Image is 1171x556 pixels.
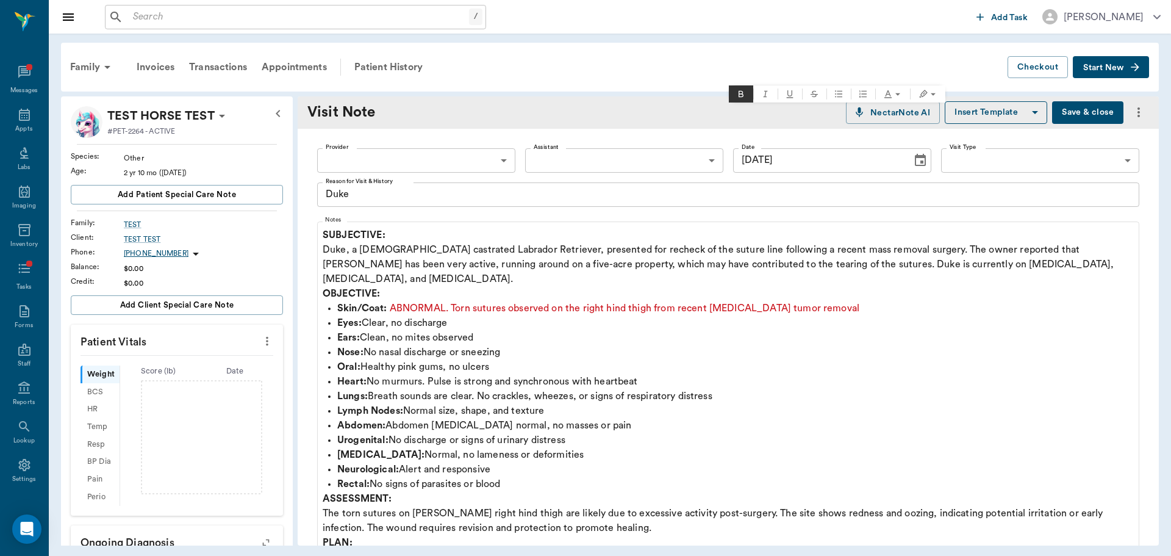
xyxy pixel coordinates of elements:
[124,153,283,164] div: Other
[71,185,283,204] button: Add patient Special Care Note
[15,125,32,134] div: Appts
[182,52,254,82] div: Transactions
[71,525,283,556] p: Ongoing diagnosis
[18,359,30,369] div: Staff
[71,217,124,228] div: Family :
[733,148,903,173] input: MM/DD/YYYY
[337,359,1134,374] p: Healthy pink gums, no ulcers
[71,295,283,315] button: Add client Special Care Note
[729,85,753,103] button: Bold
[107,106,215,126] p: TEST HORSE TEST
[851,85,875,103] button: Ordered list
[15,321,33,330] div: Forms
[337,391,368,401] strong: Lungs:
[10,240,38,249] div: Inventory
[347,52,430,82] div: Patient History
[337,479,370,489] strong: Rectal:
[124,219,283,230] a: TEST
[323,289,381,298] strong: OBJECTIVE:
[1052,101,1123,124] button: Save & close
[753,85,778,103] span: Italic (⌃I)
[534,143,559,151] label: Assistant
[337,450,424,460] strong: [MEDICAL_DATA]:
[129,52,182,82] div: Invoices
[16,283,32,292] div: Tasks
[326,143,348,151] label: Provider
[257,331,277,352] button: more
[1033,5,1170,28] button: [PERSON_NAME]
[196,366,273,377] div: Date
[337,464,399,474] strong: Neurological:
[337,447,1134,462] p: Normal, no lameness or deformities
[307,101,399,123] div: Visit Note
[120,298,234,312] span: Add client Special Care Note
[846,101,940,124] button: NectarNote AI
[56,5,81,29] button: Close drawer
[337,433,1134,447] p: No discharge or signs of urinary distress
[325,215,342,224] label: Notes
[729,85,753,103] span: Bold (⌃B)
[742,143,754,151] label: Date
[337,477,1134,491] p: No signs of parasites or blood
[1008,56,1068,79] button: Checkout
[124,263,283,274] div: $0.00
[802,85,826,103] span: Strikethrough (⌃D)
[337,418,1134,433] p: Abdomen [MEDICAL_DATA] normal, no masses or pain
[71,165,124,176] div: Age :
[124,278,283,289] div: $0.00
[81,471,120,488] div: Pain
[326,177,393,186] label: Reason for Visit & History
[323,228,1134,286] p: Duke, a [DEMOGRAPHIC_DATA] castrated Labrador Retriever, presented for recheck of the suture line...
[337,330,1134,345] p: Clean, no mites observed
[337,374,1134,389] p: No murmurs. Pulse is strong and synchronous with heartbeat
[81,453,120,471] div: BP Dia
[71,232,124,243] div: Client :
[337,421,385,430] strong: Abdomen:
[778,85,802,103] button: Underline
[908,148,933,173] button: Choose date, selected date is Sep 14, 2025
[323,494,392,504] strong: ASSESSMENT:
[1064,10,1144,24] div: [PERSON_NAME]
[326,187,1131,201] textarea: Duke
[826,85,851,103] span: Bulleted list (⌃⇧8)
[337,462,1134,477] p: Alert and responsive
[71,247,124,258] div: Phone :
[12,514,41,544] div: Open Intercom Messenger
[71,276,124,287] div: Credit :
[107,126,175,137] p: #PET-2264 - ACTIVE
[254,52,334,82] a: Appointments
[826,85,851,103] button: Bulleted list
[12,475,37,484] div: Settings
[323,230,385,240] strong: SUBJECTIVE:
[81,401,120,419] div: HR
[337,345,1134,359] p: No nasal discharge or sneezing
[124,234,283,245] a: TEST TEST
[337,389,1134,403] p: Breath sounds are clear. No crackles, wheezes, or signs of respiratory distress
[81,418,120,436] div: Temp
[13,436,35,446] div: Lookup
[778,85,802,103] span: Underline (⌃U)
[63,52,122,82] div: Family
[802,85,826,103] button: Strikethrough
[1128,102,1149,123] button: more
[911,85,945,103] button: Text highlight
[337,362,360,372] strong: Oral:
[337,303,387,313] strong: Skin/Coat:
[128,9,469,26] input: Search
[120,366,197,377] div: Score ( lb )
[337,316,1134,330] p: Clear, no discharge
[323,491,1134,535] p: The torn sutures on [PERSON_NAME] right hind thigh are likely due to excessive activity post-surg...
[13,398,35,407] div: Reports
[18,163,30,172] div: Labs
[950,143,976,151] label: Visit Type
[81,488,120,506] div: Perio
[390,303,859,313] span: ABNORMAL. Torn sutures observed on the right hind thigh from recent [MEDICAL_DATA] tumor removal
[337,406,403,416] strong: Lymph Nodes:
[337,435,389,445] strong: Urogenital:
[81,366,120,383] div: Weight
[753,85,778,103] button: Italic
[851,85,875,103] span: Ordered list (⌃⇧9)
[337,403,1134,418] p: Normal size, shape, and texture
